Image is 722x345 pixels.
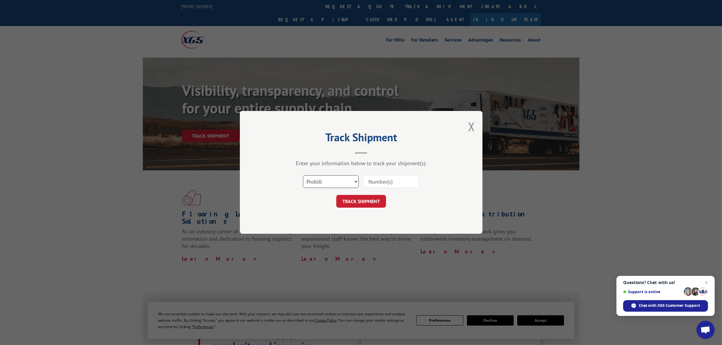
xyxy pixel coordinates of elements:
[623,290,682,294] span: Support is online
[270,133,452,145] h2: Track Shipment
[336,195,386,208] button: TRACK SHIPMENT
[363,176,419,188] input: Number(s)
[270,160,452,167] div: Enter your information below to track your shipment(s).
[697,321,715,339] div: Open chat
[623,300,708,312] div: Chat with XGS Customer Support
[623,280,708,285] span: Questions? Chat with us!
[468,119,475,135] button: Close modal
[639,303,700,308] span: Chat with XGS Customer Support
[703,279,710,286] span: Close chat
